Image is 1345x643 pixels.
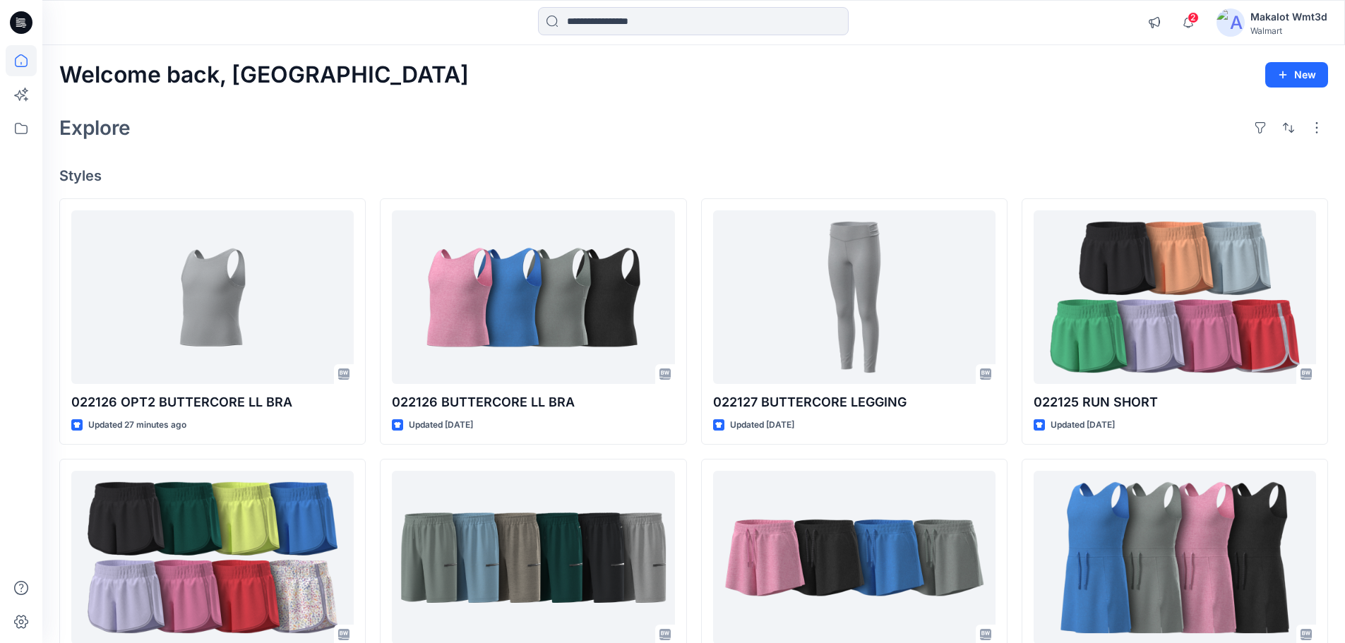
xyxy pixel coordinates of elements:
h4: Styles [59,167,1328,184]
p: 022126 BUTTERCORE LL BRA [392,392,674,412]
a: 022125 RUN SHORT [1034,210,1316,385]
p: 022126 OPT2 BUTTERCORE LL BRA [71,392,354,412]
h2: Explore [59,116,131,139]
a: 022127 BUTTERCORE LEGGING [713,210,996,385]
button: New [1265,62,1328,88]
p: 022125 RUN SHORT [1034,392,1316,412]
h2: Welcome back, [GEOGRAPHIC_DATA] [59,62,469,88]
span: 2 [1188,12,1199,23]
p: Updated [DATE] [730,418,794,433]
a: 022126 BUTTERCORE LL BRA [392,210,674,385]
p: 022127 BUTTERCORE LEGGING [713,392,996,412]
a: 022126 OPT2 BUTTERCORE LL BRA [71,210,354,385]
div: Makalot Wmt3d [1250,8,1327,25]
p: Updated 27 minutes ago [88,418,186,433]
img: avatar [1217,8,1245,37]
p: Updated [DATE] [409,418,473,433]
p: Updated [DATE] [1051,418,1115,433]
div: Walmart [1250,25,1327,36]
